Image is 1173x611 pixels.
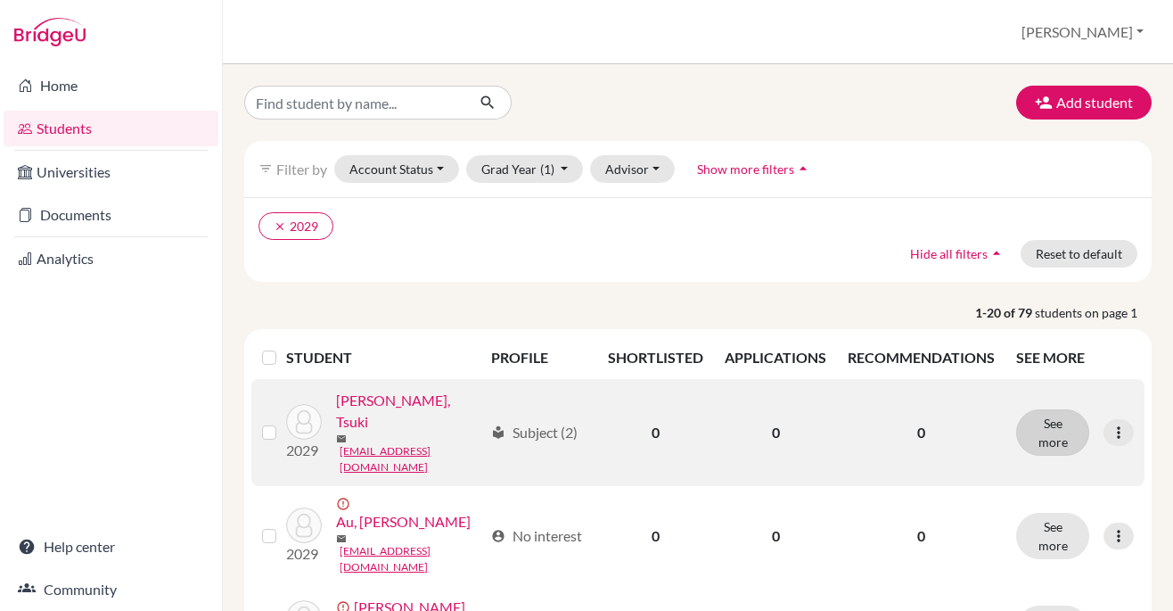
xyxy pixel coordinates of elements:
[910,246,988,261] span: Hide all filters
[244,86,465,120] input: Find student by name...
[286,336,480,379] th: STUDENT
[988,244,1005,262] i: arrow_drop_up
[286,543,322,565] p: 2029
[491,422,578,443] div: Subject (2)
[491,529,505,543] span: account_circle
[336,390,483,433] a: [PERSON_NAME], Tsuki
[837,336,1005,379] th: RECOMMENDATIONS
[336,497,354,511] span: error_outline
[1016,513,1089,559] button: See more
[1021,240,1137,268] button: Reset to default
[336,511,471,533] a: Au, [PERSON_NAME]
[848,525,995,547] p: 0
[480,336,597,379] th: PROFILE
[1035,303,1152,322] span: students on page 1
[4,241,218,277] a: Analytics
[276,161,327,178] span: Filter by
[491,525,582,547] div: No interest
[597,379,714,486] td: 0
[286,508,322,543] img: Au, Charmaine
[697,161,794,177] span: Show more filters
[336,433,347,444] span: mail
[340,543,483,575] a: [EMAIL_ADDRESS][DOMAIN_NAME]
[491,425,505,440] span: local_library
[540,161,554,177] span: (1)
[597,336,714,379] th: SHORTLISTED
[258,161,273,176] i: filter_list
[682,155,827,183] button: Show more filtersarrow_drop_up
[597,486,714,586] td: 0
[258,212,333,240] button: clear2029
[340,443,483,475] a: [EMAIL_ADDRESS][DOMAIN_NAME]
[4,197,218,233] a: Documents
[334,155,459,183] button: Account Status
[14,18,86,46] img: Bridge-U
[286,440,322,461] p: 2029
[4,154,218,190] a: Universities
[1013,15,1152,49] button: [PERSON_NAME]
[794,160,812,178] i: arrow_drop_up
[975,303,1035,322] strong: 1-20 of 79
[590,155,675,183] button: Advisor
[286,404,322,440] img: Aoshima Williams, Tsuki
[4,111,218,146] a: Students
[4,572,218,607] a: Community
[336,533,347,544] span: mail
[466,155,584,183] button: Grad Year(1)
[1005,336,1144,379] th: SEE MORE
[4,529,218,565] a: Help center
[1016,86,1152,120] button: Add student
[714,379,837,486] td: 0
[1016,409,1089,456] button: See more
[714,336,837,379] th: APPLICATIONS
[848,422,995,443] p: 0
[4,68,218,103] a: Home
[274,220,286,233] i: clear
[895,240,1021,268] button: Hide all filtersarrow_drop_up
[714,486,837,586] td: 0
